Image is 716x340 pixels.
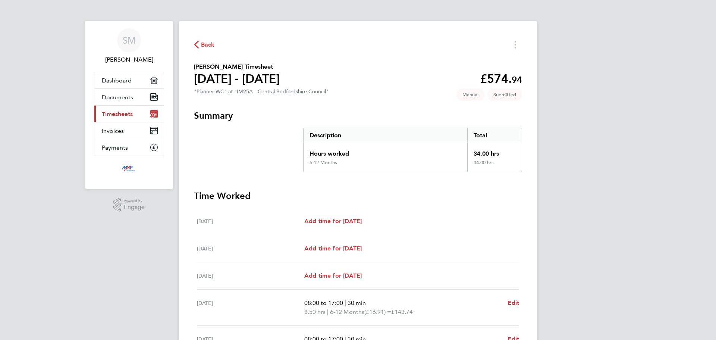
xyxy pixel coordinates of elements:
div: [DATE] [197,271,304,280]
span: Back [201,40,215,49]
span: | [345,299,346,306]
span: Payments [102,144,128,151]
span: 6-12 Months [330,308,364,316]
span: 30 min [348,299,366,306]
h3: Time Worked [194,190,522,202]
a: Timesheets [94,106,164,122]
span: 8.50 hrs [304,308,326,315]
div: 34.00 hrs [467,143,522,160]
button: Timesheets Menu [509,39,522,50]
div: [DATE] [197,217,304,226]
h2: [PERSON_NAME] Timesheet [194,62,280,71]
a: Powered byEngage [113,198,145,212]
span: (£16.91) = [364,308,391,315]
a: Invoices [94,122,164,139]
a: Documents [94,89,164,105]
div: Description [304,128,467,143]
img: mmpconsultancy-logo-retina.png [119,163,140,175]
span: | [327,308,329,315]
span: Invoices [102,127,124,134]
span: Add time for [DATE] [304,272,362,279]
a: SM[PERSON_NAME] [94,28,164,64]
span: 94 [512,74,522,85]
span: Documents [102,94,133,101]
nav: Main navigation [85,21,173,189]
a: Payments [94,139,164,156]
div: Summary [303,128,522,172]
div: 34.00 hrs [467,160,522,172]
span: Powered by [124,198,145,204]
div: [DATE] [197,244,304,253]
div: Hours worked [304,143,467,160]
div: "Planner WC" at "IM25A - Central Bedfordshire Council" [194,88,329,95]
div: Total [467,128,522,143]
a: Go to home page [94,163,164,175]
button: Back [194,40,215,49]
span: Add time for [DATE] [304,245,362,252]
span: Sikandar Mahmood [94,55,164,64]
span: SM [123,35,136,45]
span: 08:00 to 17:00 [304,299,343,306]
div: 6-12 Months [310,160,337,166]
a: Add time for [DATE] [304,244,362,253]
span: £143.74 [391,308,413,315]
span: Add time for [DATE] [304,218,362,225]
a: Add time for [DATE] [304,217,362,226]
a: Dashboard [94,72,164,88]
span: Edit [508,299,519,306]
div: [DATE] [197,299,304,316]
span: This timesheet is Submitted. [487,88,522,101]
span: Dashboard [102,77,132,84]
app-decimal: £574. [480,72,522,86]
h3: Summary [194,110,522,122]
a: Add time for [DATE] [304,271,362,280]
a: Edit [508,299,519,308]
h1: [DATE] - [DATE] [194,71,280,86]
span: Timesheets [102,110,133,118]
span: Engage [124,204,145,210]
span: This timesheet was manually created. [456,88,484,101]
